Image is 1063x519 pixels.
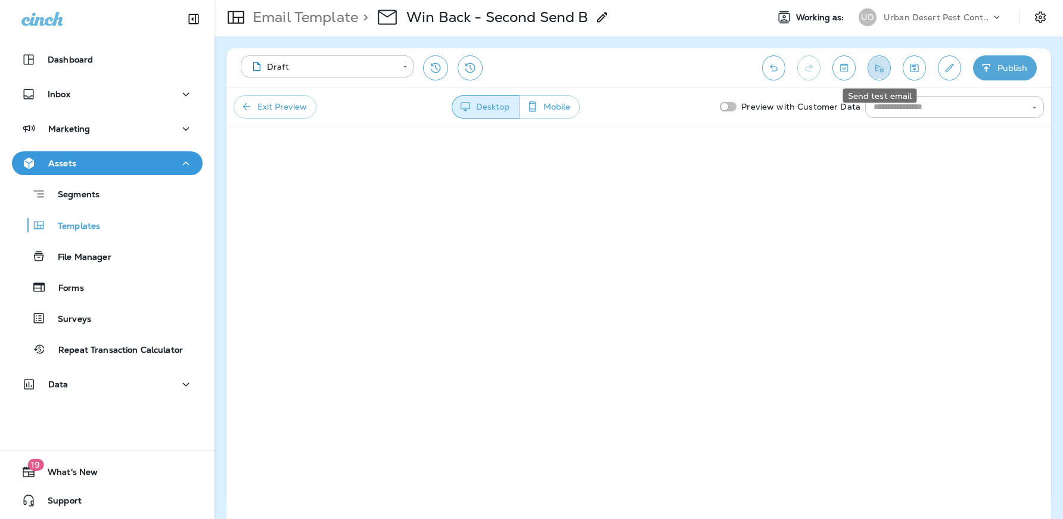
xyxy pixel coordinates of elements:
[832,55,856,80] button: Toggle preview
[884,13,991,22] p: Urban Desert Pest Control
[234,95,316,119] button: Exit Preview
[36,467,98,481] span: What's New
[859,8,876,26] div: UD
[868,55,891,80] button: Send test email
[27,459,43,471] span: 19
[938,55,961,80] button: Edit details
[12,181,203,207] button: Segments
[12,82,203,106] button: Inbox
[12,151,203,175] button: Assets
[249,61,394,73] div: Draft
[423,55,448,80] button: Restore from previous version
[973,55,1037,80] button: Publish
[46,283,84,294] p: Forms
[903,55,926,80] button: Save
[48,124,90,133] p: Marketing
[12,372,203,396] button: Data
[46,221,100,232] p: Templates
[46,345,183,356] p: Repeat Transaction Calculator
[406,8,588,26] p: Win Back - Second Send B
[12,275,203,300] button: Forms
[458,55,483,80] button: View Changelog
[736,97,865,116] p: Preview with Customer Data
[12,48,203,72] button: Dashboard
[36,496,82,510] span: Support
[762,55,785,80] button: Undo
[46,314,91,325] p: Surveys
[248,8,358,26] p: Email Template
[46,252,111,263] p: File Manager
[843,89,917,103] div: Send test email
[48,55,93,64] p: Dashboard
[12,306,203,331] button: Surveys
[1029,102,1040,113] button: Open
[12,117,203,141] button: Marketing
[48,159,76,168] p: Assets
[12,489,203,512] button: Support
[177,7,210,31] button: Collapse Sidebar
[48,89,70,99] p: Inbox
[46,189,100,201] p: Segments
[796,13,847,23] span: Working as:
[358,8,368,26] p: >
[519,95,580,119] button: Mobile
[48,380,69,389] p: Data
[452,95,520,119] button: Desktop
[1030,7,1051,28] button: Settings
[12,213,203,238] button: Templates
[12,460,203,484] button: 19What's New
[12,337,203,362] button: Repeat Transaction Calculator
[12,244,203,269] button: File Manager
